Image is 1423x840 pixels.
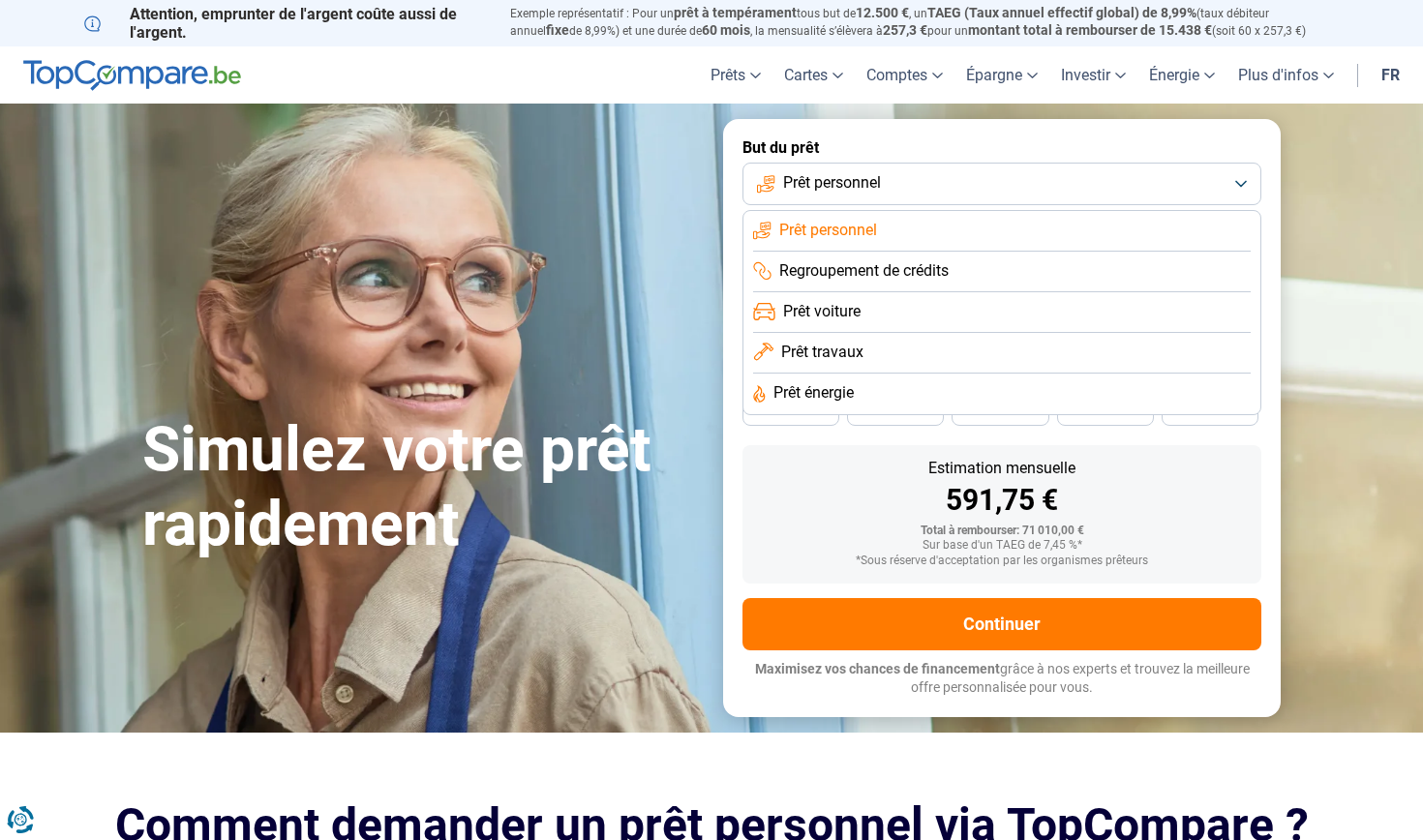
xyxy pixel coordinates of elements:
span: Prêt énergie [773,382,854,404]
span: 30 mois [1084,405,1127,417]
a: Comptes [855,46,954,104]
span: TAEG (Taux annuel effectif global) de 8,99% [927,5,1196,20]
span: 60 mois [702,22,750,38]
div: Total à rembourser: 71 010,00 € [758,525,1246,538]
p: grâce à nos experts et trouvez la meilleure offre personnalisée pour vous. [742,660,1261,698]
p: Attention, emprunter de l'argent coûte aussi de l'argent. [84,5,487,42]
span: prêt à tempérament [674,5,797,20]
div: Estimation mensuelle [758,461,1246,476]
span: Prêt personnel [783,172,881,194]
div: Sur base d'un TAEG de 7,45 %* [758,539,1246,553]
span: Maximisez vos chances de financement [755,661,1000,676]
a: Épargne [954,46,1049,104]
button: Continuer [742,598,1261,650]
span: 12.500 € [856,5,909,20]
a: Prêts [699,46,772,104]
div: 591,75 € [758,486,1246,515]
span: 48 mois [770,405,812,417]
span: fixe [546,22,569,38]
span: Prêt travaux [781,342,863,363]
span: 42 mois [874,405,917,417]
span: montant total à rembourser de 15.438 € [968,22,1212,38]
span: Regroupement de crédits [779,260,949,282]
a: Plus d'infos [1226,46,1346,104]
a: Énergie [1137,46,1226,104]
a: fr [1370,46,1411,104]
a: Cartes [772,46,855,104]
label: But du prêt [742,138,1261,157]
h1: Simulez votre prêt rapidement [142,413,700,562]
p: Exemple représentatif : Pour un tous but de , un (taux débiteur annuel de 8,99%) et une durée de ... [510,5,1339,40]
a: Investir [1049,46,1137,104]
span: Prêt voiture [783,301,861,322]
div: *Sous réserve d'acceptation par les organismes prêteurs [758,555,1246,568]
img: TopCompare [23,60,241,91]
span: 257,3 € [883,22,927,38]
span: Prêt personnel [779,220,877,241]
span: 24 mois [1189,405,1231,417]
span: 36 mois [979,405,1021,417]
button: Prêt personnel [742,163,1261,205]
